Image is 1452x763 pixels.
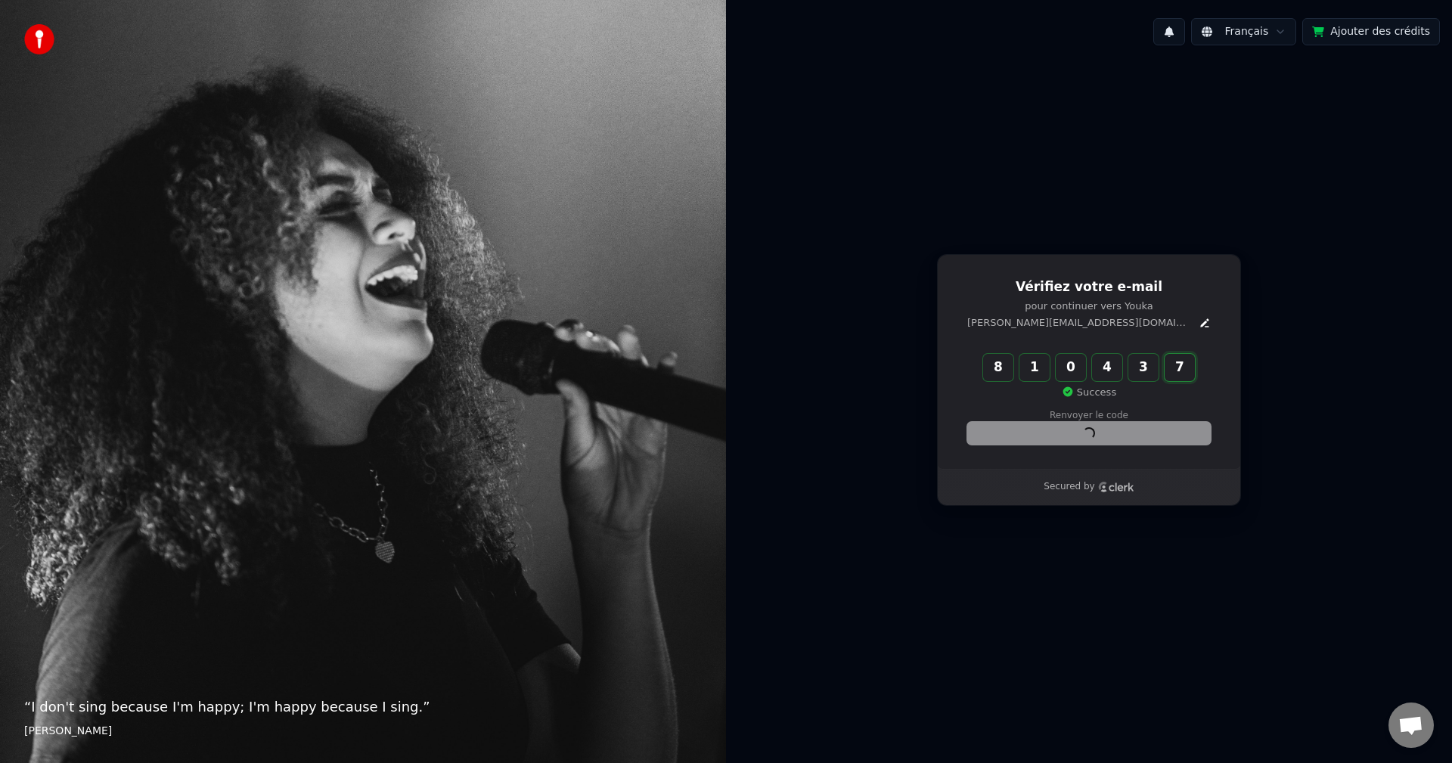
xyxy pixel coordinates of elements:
p: pour continuer vers Youka [967,299,1211,313]
p: “ I don't sing because I'm happy; I'm happy because I sing. ” [24,696,702,718]
p: [PERSON_NAME][EMAIL_ADDRESS][DOMAIN_NAME] [967,316,1193,330]
a: Clerk logo [1098,482,1134,492]
button: Edit [1199,317,1211,329]
footer: [PERSON_NAME] [24,724,702,739]
img: youka [24,24,54,54]
div: Ouvrir le chat [1388,703,1434,748]
button: Ajouter des crédits [1302,18,1440,45]
h1: Vérifiez votre e-mail [967,278,1211,296]
p: Secured by [1044,481,1094,493]
p: Success [1062,386,1116,399]
input: Enter verification code [983,354,1225,381]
